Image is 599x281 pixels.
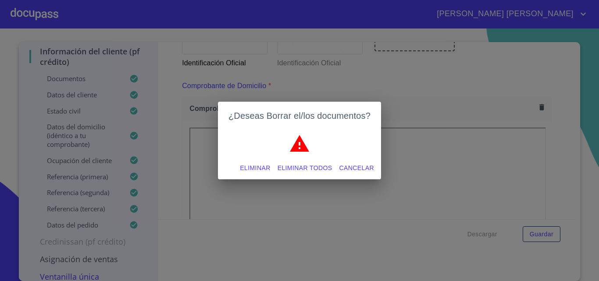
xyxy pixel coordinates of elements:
span: Eliminar [240,163,270,174]
span: Eliminar todos [278,163,332,174]
button: Cancelar [336,160,378,176]
button: Eliminar todos [274,160,336,176]
button: Eliminar [236,160,274,176]
span: Cancelar [339,163,374,174]
h2: ¿Deseas Borrar el/los documentos? [228,109,371,123]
